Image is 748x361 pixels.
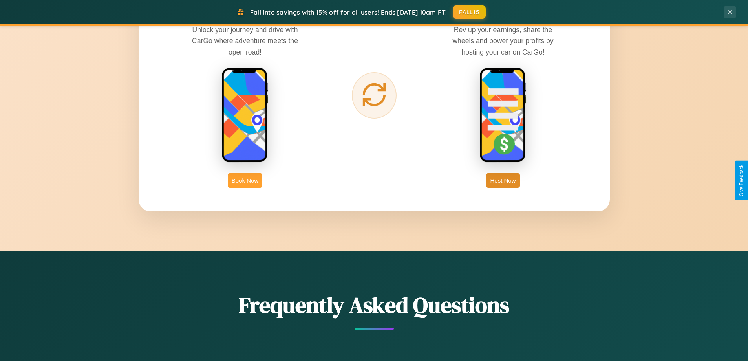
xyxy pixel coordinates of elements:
p: Unlock your journey and drive with CarGo where adventure meets the open road! [186,24,304,57]
img: host phone [479,68,527,163]
div: Give Feedback [739,165,744,196]
button: FALL15 [453,5,486,19]
p: Rev up your earnings, share the wheels and power your profits by hosting your car on CarGo! [444,24,562,57]
button: Book Now [228,173,262,188]
h2: Frequently Asked Questions [139,290,610,320]
img: rent phone [221,68,269,163]
span: Fall into savings with 15% off for all users! Ends [DATE] 10am PT. [250,8,447,16]
button: Host Now [486,173,519,188]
